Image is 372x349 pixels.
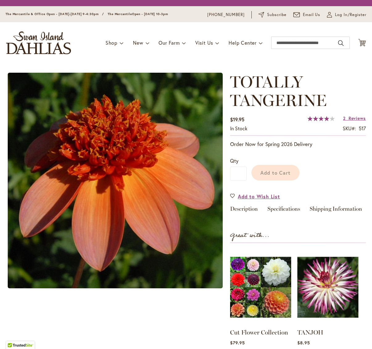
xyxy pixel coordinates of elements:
span: Log In/Register [335,12,366,18]
span: Shop [105,39,118,46]
span: $79.95 [230,340,245,346]
a: Add to Wish List [230,193,280,200]
a: TANJOH [297,329,323,336]
a: 2 Reviews [343,115,366,121]
div: Detailed Product Info [230,206,366,215]
span: Our Farm [159,39,180,46]
span: Qty [230,157,238,164]
span: 2 [343,115,346,121]
span: Reviews [349,115,366,121]
span: TOTALLY TANGERINE [230,72,327,110]
span: Visit Us [195,39,213,46]
a: [PHONE_NUMBER] [207,12,245,18]
div: 80% [308,116,335,121]
div: 517 [359,125,366,132]
span: Add to Wish List [238,193,280,200]
span: Email Us [303,12,320,18]
span: Help Center [229,39,257,46]
a: Description [230,206,258,215]
a: Specifications [267,206,300,215]
strong: SKU [343,125,356,132]
span: Subscribe [267,12,287,18]
strong: Great with... [230,230,270,241]
a: Cut Flower Collection [230,329,288,336]
span: $8.95 [297,340,310,346]
a: store logo [6,31,71,54]
span: New [133,39,143,46]
a: Shipping Information [310,206,362,215]
img: TANJOH [297,249,358,326]
a: Email Us [293,12,320,18]
span: In stock [230,125,247,132]
a: Subscribe [258,12,287,18]
span: $19.95 [230,116,244,123]
p: Order Now for Spring 2026 Delivery [230,140,366,148]
button: Search [338,38,344,48]
a: Log In/Register [327,12,366,18]
img: Cut Flower Collection [230,249,291,326]
img: main product photo [8,73,223,288]
span: Open - [DATE] 10-3pm [132,12,168,16]
span: The Mercantile & Office Open - [DATE]-[DATE] 9-4:30pm / The Mercantile [6,12,132,16]
div: Availability [230,125,247,132]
